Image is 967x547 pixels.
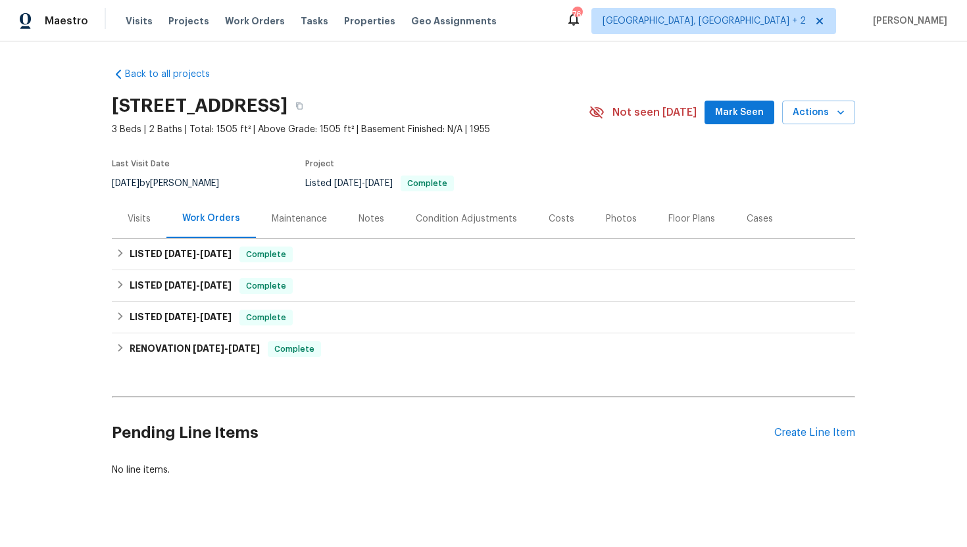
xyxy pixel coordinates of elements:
[334,179,362,188] span: [DATE]
[164,281,196,290] span: [DATE]
[193,344,224,353] span: [DATE]
[112,123,589,136] span: 3 Beds | 2 Baths | Total: 1505 ft² | Above Grade: 1505 ft² | Basement Finished: N/A | 1955
[402,179,453,187] span: Complete
[128,212,151,226] div: Visits
[112,270,855,302] div: LISTED [DATE]-[DATE]Complete
[164,249,196,258] span: [DATE]
[225,14,285,28] span: Work Orders
[301,16,328,26] span: Tasks
[269,343,320,356] span: Complete
[112,99,287,112] h2: [STREET_ADDRESS]
[747,212,773,226] div: Cases
[112,68,238,81] a: Back to all projects
[668,212,715,226] div: Floor Plans
[200,312,232,321] span: [DATE]
[305,160,334,168] span: Project
[705,101,774,125] button: Mark Seen
[112,239,855,270] div: LISTED [DATE]-[DATE]Complete
[241,248,291,261] span: Complete
[715,105,764,121] span: Mark Seen
[112,179,139,188] span: [DATE]
[782,101,855,125] button: Actions
[359,212,384,226] div: Notes
[164,281,232,290] span: -
[182,212,240,225] div: Work Orders
[606,212,637,226] div: Photos
[168,14,209,28] span: Projects
[130,341,260,357] h6: RENOVATION
[164,312,232,321] span: -
[112,402,774,464] h2: Pending Line Items
[241,311,291,324] span: Complete
[164,249,232,258] span: -
[130,278,232,294] h6: LISTED
[193,344,260,353] span: -
[603,14,806,28] span: [GEOGRAPHIC_DATA], [GEOGRAPHIC_DATA] + 2
[572,8,582,21] div: 76
[365,179,393,188] span: [DATE]
[272,212,327,226] div: Maintenance
[112,160,170,168] span: Last Visit Date
[200,249,232,258] span: [DATE]
[344,14,395,28] span: Properties
[112,302,855,333] div: LISTED [DATE]-[DATE]Complete
[126,14,153,28] span: Visits
[612,106,697,119] span: Not seen [DATE]
[411,14,497,28] span: Geo Assignments
[130,247,232,262] h6: LISTED
[774,427,855,439] div: Create Line Item
[868,14,947,28] span: [PERSON_NAME]
[45,14,88,28] span: Maestro
[228,344,260,353] span: [DATE]
[112,333,855,365] div: RENOVATION [DATE]-[DATE]Complete
[287,94,311,118] button: Copy Address
[112,176,235,191] div: by [PERSON_NAME]
[130,310,232,325] h6: LISTED
[164,312,196,321] span: [DATE]
[416,212,517,226] div: Condition Adjustments
[305,179,454,188] span: Listed
[549,212,574,226] div: Costs
[334,179,393,188] span: -
[112,464,855,477] div: No line items.
[793,105,845,121] span: Actions
[241,279,291,293] span: Complete
[200,281,232,290] span: [DATE]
